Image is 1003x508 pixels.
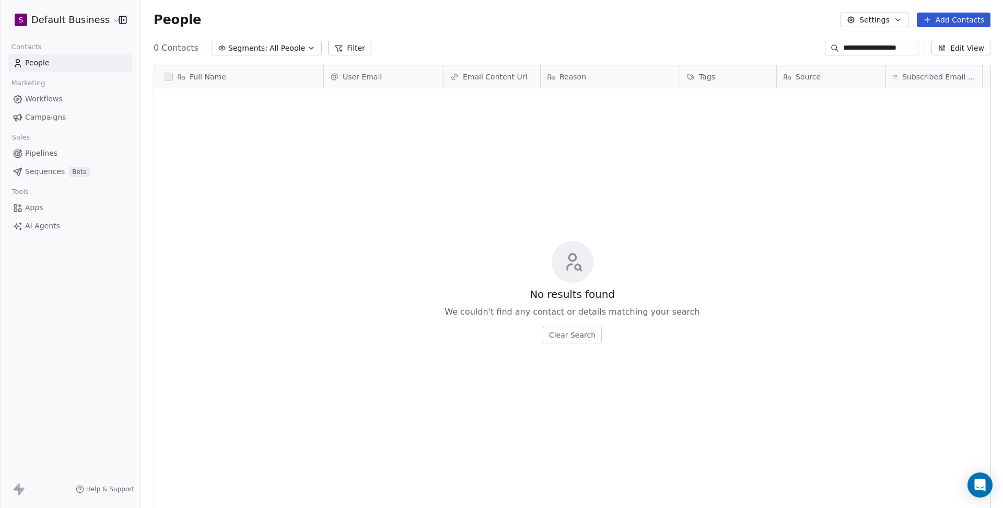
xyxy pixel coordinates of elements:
[190,72,226,82] span: Full Name
[343,72,382,82] span: User Email
[680,65,776,88] div: Tags
[228,43,267,54] span: Segments:
[543,327,602,343] button: Clear Search
[7,130,34,145] span: Sales
[86,485,134,493] span: Help & Support
[796,72,821,82] span: Source
[154,42,199,54] span: 0 Contacts
[8,199,132,216] a: Apps
[324,65,444,88] div: User Email
[463,72,527,82] span: Email Content Url
[13,11,111,29] button: SDefault Business
[25,148,57,159] span: Pipelines
[154,88,324,488] div: grid
[8,217,132,235] a: AI Agents
[7,39,46,55] span: Contacts
[7,184,33,200] span: Tools
[270,43,305,54] span: All People
[699,72,715,82] span: Tags
[69,167,90,177] span: Beta
[8,145,132,162] a: Pipelines
[19,15,24,25] span: S
[902,72,976,82] span: Subscribed Email Categories
[25,94,63,105] span: Workflows
[76,485,134,493] a: Help & Support
[154,65,323,88] div: Full Name
[8,163,132,180] a: SequencesBeta
[25,202,43,213] span: Apps
[8,109,132,126] a: Campaigns
[31,13,110,27] span: Default Business
[7,75,50,91] span: Marketing
[559,72,586,82] span: Reason
[967,472,993,498] div: Open Intercom Messenger
[841,13,908,27] button: Settings
[154,12,201,28] span: People
[25,57,50,68] span: People
[931,41,990,55] button: Edit View
[777,65,885,88] div: Source
[530,287,615,302] span: No results found
[25,112,66,123] span: Campaigns
[25,166,65,177] span: Sequences
[444,65,540,88] div: Email Content Url
[328,41,371,55] button: Filter
[25,221,60,232] span: AI Agents
[445,306,699,318] span: We couldn't find any contact or details matching your search
[8,54,132,72] a: People
[917,13,990,27] button: Add Contacts
[541,65,680,88] div: Reason
[8,90,132,108] a: Workflows
[886,65,982,88] div: Subscribed Email Categories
